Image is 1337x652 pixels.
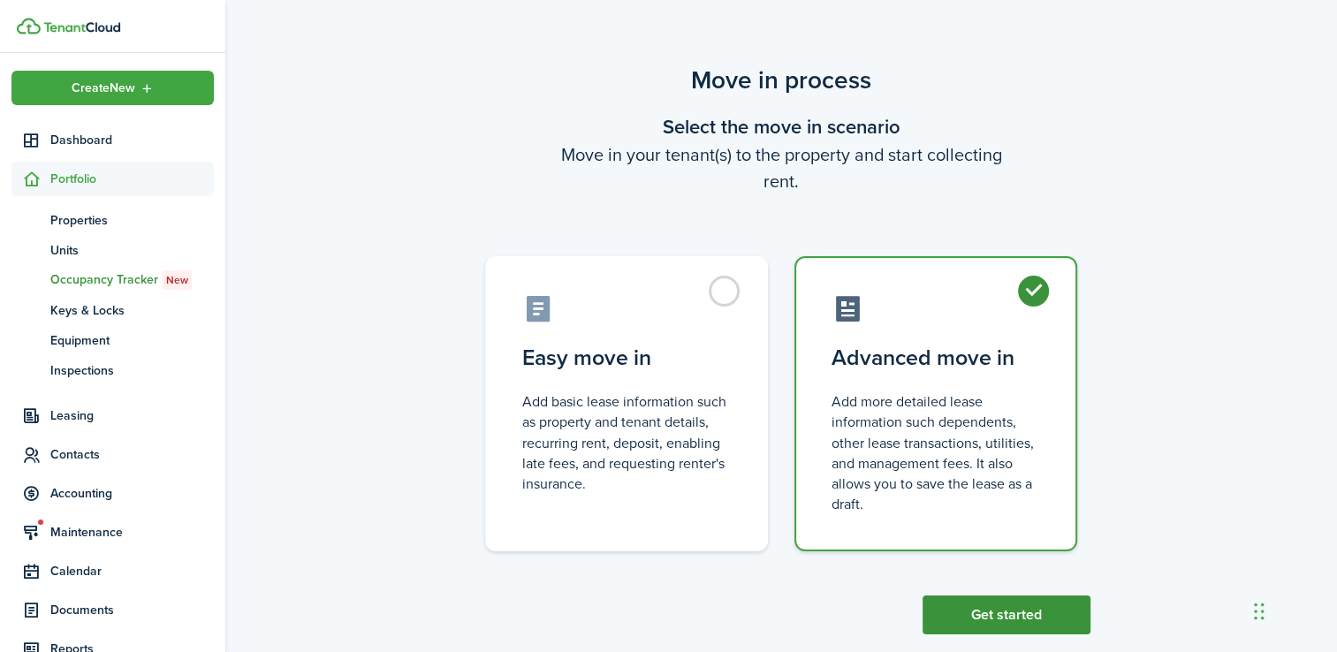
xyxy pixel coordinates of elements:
[50,562,214,580] span: Calendar
[50,484,214,503] span: Accounting
[11,71,214,105] button: Open menu
[72,82,135,95] span: Create New
[832,342,1040,374] control-radio-card-title: Advanced move in
[50,361,214,380] span: Inspections
[472,112,1090,141] wizard-step-header-title: Select the move in scenario
[50,406,214,425] span: Leasing
[472,62,1090,99] scenario-title: Move in process
[522,342,731,374] control-radio-card-title: Easy move in
[50,131,214,149] span: Dashboard
[1254,585,1265,638] div: Drag
[43,22,120,33] img: TenantCloud
[11,355,214,385] a: Inspections
[1249,567,1337,652] iframe: Chat Widget
[472,141,1090,194] wizard-step-header-description: Move in your tenant(s) to the property and start collecting rent.
[50,331,214,350] span: Equipment
[50,170,214,188] span: Portfolio
[11,325,214,355] a: Equipment
[11,205,214,235] a: Properties
[522,391,731,494] control-radio-card-description: Add basic lease information such as property and tenant details, recurring rent, deposit, enablin...
[50,445,214,464] span: Contacts
[50,241,214,260] span: Units
[50,601,214,619] span: Documents
[832,391,1040,514] control-radio-card-description: Add more detailed lease information such dependents, other lease transactions, utilities, and man...
[923,595,1090,634] button: Get started
[50,211,214,230] span: Properties
[166,272,188,288] span: New
[50,270,214,290] span: Occupancy Tracker
[50,301,214,320] span: Keys & Locks
[11,295,214,325] a: Keys & Locks
[11,265,214,295] a: Occupancy TrackerNew
[50,523,214,542] span: Maintenance
[11,123,214,157] a: Dashboard
[17,18,41,34] img: TenantCloud
[11,235,214,265] a: Units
